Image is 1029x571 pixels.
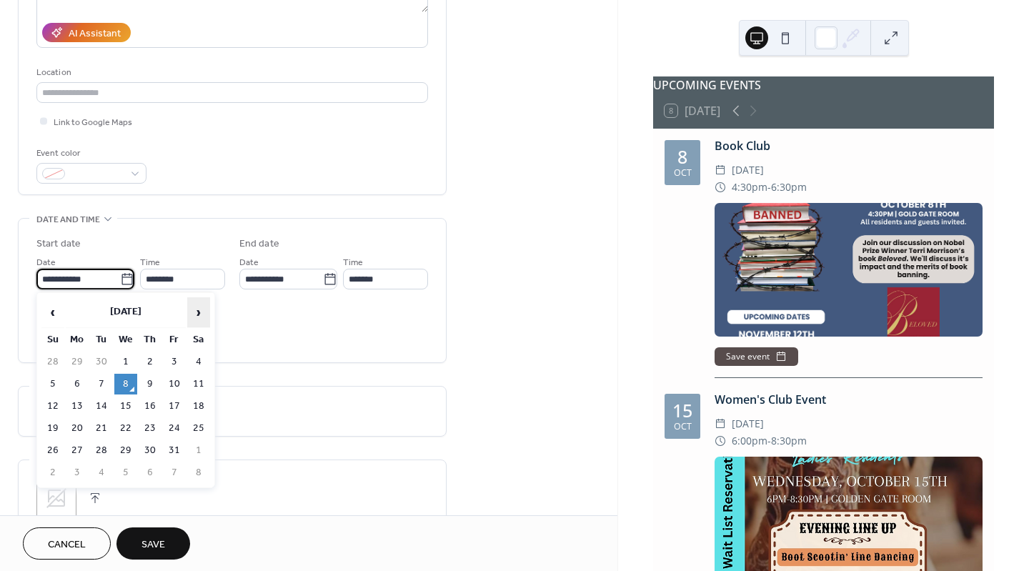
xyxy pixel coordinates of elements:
[114,352,137,372] td: 1
[66,297,186,328] th: [DATE]
[66,329,89,350] th: Mo
[771,179,807,196] span: 6:30pm
[715,415,726,432] div: ​
[187,396,210,417] td: 18
[163,396,186,417] td: 17
[139,329,161,350] th: Th
[187,374,210,394] td: 11
[69,26,121,41] div: AI Assistant
[139,418,161,439] td: 23
[41,396,64,417] td: 12
[114,462,137,483] td: 5
[66,396,89,417] td: 13
[90,374,113,394] td: 7
[239,237,279,252] div: End date
[239,255,259,270] span: Date
[674,169,692,178] div: Oct
[66,352,89,372] td: 29
[163,418,186,439] td: 24
[66,462,89,483] td: 3
[114,396,137,417] td: 15
[674,422,692,432] div: Oct
[41,374,64,394] td: 5
[36,478,76,518] div: ;
[41,329,64,350] th: Su
[187,329,210,350] th: Sa
[114,374,137,394] td: 8
[715,162,726,179] div: ​
[141,537,165,552] span: Save
[163,374,186,394] td: 10
[139,396,161,417] td: 16
[653,76,994,94] div: UPCOMING EVENTS
[732,162,764,179] span: [DATE]
[163,352,186,372] td: 3
[36,212,100,227] span: Date and time
[90,418,113,439] td: 21
[90,462,113,483] td: 4
[41,352,64,372] td: 28
[187,462,210,483] td: 8
[672,402,692,419] div: 15
[732,432,767,450] span: 6:00pm
[732,415,764,432] span: [DATE]
[163,440,186,461] td: 31
[139,352,161,372] td: 2
[36,237,81,252] div: Start date
[767,432,771,450] span: -
[771,432,807,450] span: 8:30pm
[715,391,983,408] div: Women's Club Event
[187,440,210,461] td: 1
[163,329,186,350] th: Fr
[715,179,726,196] div: ​
[343,255,363,270] span: Time
[116,527,190,560] button: Save
[732,179,767,196] span: 4:30pm
[54,115,132,130] span: Link to Google Maps
[139,440,161,461] td: 30
[114,440,137,461] td: 29
[163,462,186,483] td: 7
[187,418,210,439] td: 25
[48,537,86,552] span: Cancel
[114,418,137,439] td: 22
[41,418,64,439] td: 19
[42,23,131,42] button: AI Assistant
[90,440,113,461] td: 28
[767,179,771,196] span: -
[36,146,144,161] div: Event color
[715,347,798,366] button: Save event
[23,527,111,560] button: Cancel
[42,298,64,327] span: ‹
[36,65,425,80] div: Location
[66,418,89,439] td: 20
[90,352,113,372] td: 30
[41,440,64,461] td: 26
[187,352,210,372] td: 4
[66,440,89,461] td: 27
[139,462,161,483] td: 6
[66,374,89,394] td: 6
[677,148,687,166] div: 8
[41,462,64,483] td: 2
[90,396,113,417] td: 14
[90,329,113,350] th: Tu
[715,137,983,154] div: Book Club
[114,329,137,350] th: We
[188,298,209,327] span: ›
[36,255,56,270] span: Date
[140,255,160,270] span: Time
[139,374,161,394] td: 9
[715,432,726,450] div: ​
